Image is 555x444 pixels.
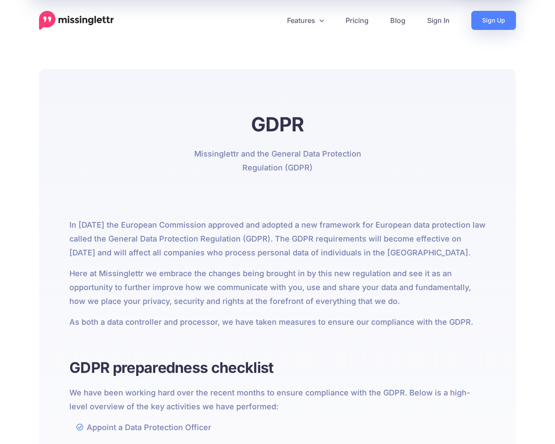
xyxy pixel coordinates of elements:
[39,11,114,30] a: Home
[335,11,379,30] a: Pricing
[87,421,486,434] p: Appoint a Data Protection Officer
[379,11,416,30] a: Blog
[69,218,486,260] p: In [DATE] the European Commission approved and adopted a new framework for European data protecti...
[69,112,486,136] h1: GDPR
[69,315,486,329] p: As both a data controller and processor, we have taken measures to ensure our compliance with the...
[69,386,486,414] p: We have been working hard over the recent months to ensure compliance with the GDPR. Below is a h...
[471,11,516,30] a: Sign Up
[416,11,460,30] a: Sign In
[276,11,335,30] a: Features
[69,267,486,308] p: Here at Missinglettr we embrace the changes being brought in by this new regulation and see it as...
[69,358,486,377] h3: GDPR preparedness checklist
[177,147,379,175] p: Missinglettr and the General Data Protection Regulation (GDPR)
